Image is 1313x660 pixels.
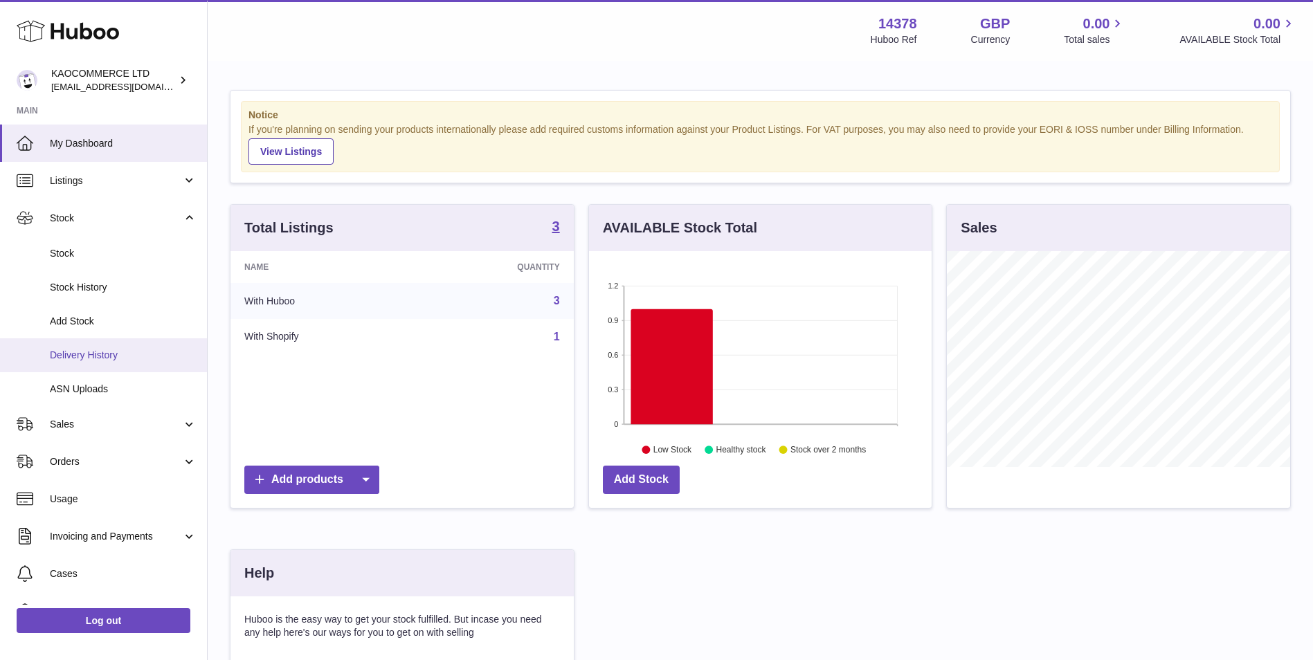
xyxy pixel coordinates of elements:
[244,466,379,494] a: Add products
[608,316,618,324] text: 0.9
[415,251,573,283] th: Quantity
[653,445,692,455] text: Low Stock
[961,219,997,237] h3: Sales
[614,420,618,428] text: 0
[878,15,917,33] strong: 14378
[608,385,618,394] text: 0.3
[244,613,560,639] p: Huboo is the easy way to get your stock fulfilled. But incase you need any help here's our ways f...
[554,331,560,342] a: 1
[230,283,415,319] td: With Huboo
[1179,33,1296,46] span: AVAILABLE Stock Total
[50,455,182,468] span: Orders
[608,351,618,359] text: 0.6
[50,315,197,328] span: Add Stock
[50,349,197,362] span: Delivery History
[50,247,197,260] span: Stock
[790,445,866,455] text: Stock over 2 months
[608,282,618,290] text: 1.2
[244,219,334,237] h3: Total Listings
[1064,33,1125,46] span: Total sales
[248,109,1272,122] strong: Notice
[50,418,182,431] span: Sales
[1064,15,1125,46] a: 0.00 Total sales
[17,608,190,633] a: Log out
[50,530,182,543] span: Invoicing and Payments
[980,15,1010,33] strong: GBP
[230,251,415,283] th: Name
[971,33,1011,46] div: Currency
[17,70,37,91] img: internalAdmin-14378@internal.huboo.com
[51,67,176,93] div: KAOCOMMERCE LTD
[50,567,197,580] span: Cases
[248,123,1272,165] div: If you're planning on sending your products internationally please add required customs informati...
[1083,15,1110,33] span: 0.00
[603,466,680,494] a: Add Stock
[552,219,560,233] strong: 3
[554,295,560,306] a: 3
[50,212,182,225] span: Stock
[603,219,757,237] h3: AVAILABLE Stock Total
[50,281,197,294] span: Stock History
[716,445,766,455] text: Healthy stock
[230,319,415,355] td: With Shopify
[51,81,203,92] span: [EMAIL_ADDRESS][DOMAIN_NAME]
[50,174,182,187] span: Listings
[50,383,197,396] span: ASN Uploads
[552,219,560,236] a: 3
[1253,15,1280,33] span: 0.00
[1179,15,1296,46] a: 0.00 AVAILABLE Stock Total
[50,493,197,506] span: Usage
[248,138,334,165] a: View Listings
[50,137,197,150] span: My Dashboard
[871,33,917,46] div: Huboo Ref
[244,564,274,583] h3: Help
